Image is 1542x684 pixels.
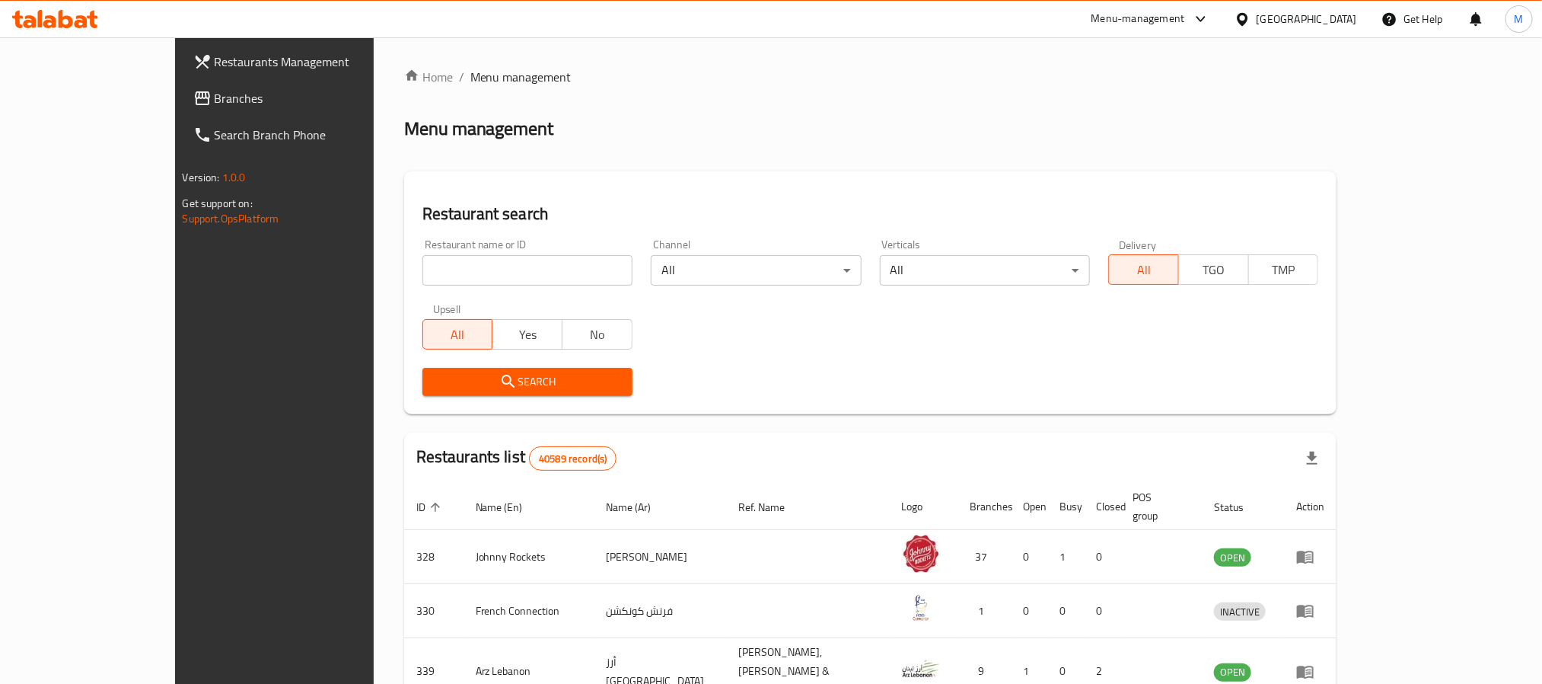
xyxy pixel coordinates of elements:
[1048,530,1085,584] td: 1
[1214,603,1266,621] span: INACTIVE
[530,452,616,466] span: 40589 record(s)
[1515,11,1524,27] span: M
[181,80,432,117] a: Branches
[499,324,556,346] span: Yes
[416,446,617,471] h2: Restaurants list
[470,68,572,86] span: Menu management
[429,324,487,346] span: All
[1248,254,1319,285] button: TMP
[902,589,940,627] img: French Connection
[1255,259,1313,281] span: TMP
[183,168,220,187] span: Version:
[422,368,632,396] button: Search
[459,68,464,86] li: /
[1214,602,1266,621] div: INACTIVE
[435,372,620,392] span: Search
[1214,498,1263,516] span: Status
[1012,530,1048,584] td: 0
[422,319,493,350] button: All
[422,255,632,286] input: Search for restaurant name or ID..
[215,89,420,107] span: Branches
[181,117,432,153] a: Search Branch Phone
[476,498,543,516] span: Name (En)
[464,530,594,584] td: Johnny Rockets
[1257,11,1357,27] div: [GEOGRAPHIC_DATA]
[404,117,554,141] h2: Menu management
[1119,239,1157,250] label: Delivery
[1214,549,1251,567] span: OPEN
[890,484,958,530] th: Logo
[1284,484,1337,530] th: Action
[222,168,246,187] span: 1.0.0
[183,193,253,213] span: Get support on:
[215,53,420,71] span: Restaurants Management
[422,203,1319,225] h2: Restaurant search
[1115,259,1173,281] span: All
[1085,584,1121,638] td: 0
[1178,254,1249,285] button: TGO
[1185,259,1243,281] span: TGO
[594,530,726,584] td: [PERSON_NAME]
[1296,663,1324,681] div: Menu
[1012,584,1048,638] td: 0
[1294,440,1330,477] div: Export file
[1048,484,1085,530] th: Busy
[1048,584,1085,638] td: 0
[1296,602,1324,620] div: Menu
[215,126,420,144] span: Search Branch Phone
[606,498,671,516] span: Name (Ar)
[1108,254,1179,285] button: All
[404,584,464,638] td: 330
[1085,530,1121,584] td: 0
[181,43,432,80] a: Restaurants Management
[902,535,940,573] img: Johnny Rockets
[1296,548,1324,566] div: Menu
[1214,548,1251,567] div: OPEN
[958,584,1012,638] td: 1
[1085,484,1121,530] th: Closed
[1133,488,1184,525] span: POS group
[958,530,1012,584] td: 37
[1214,663,1251,681] span: OPEN
[404,68,1337,86] nav: breadcrumb
[1091,10,1185,28] div: Menu-management
[880,255,1090,286] div: All
[529,446,616,471] div: Total records count
[562,319,632,350] button: No
[404,530,464,584] td: 328
[958,484,1012,530] th: Branches
[492,319,562,350] button: Yes
[433,304,461,315] label: Upsell
[594,584,726,638] td: فرنش كونكشن
[464,584,594,638] td: French Connection
[651,255,861,286] div: All
[569,324,626,346] span: No
[738,498,804,516] span: Ref. Name
[416,498,445,516] span: ID
[1012,484,1048,530] th: Open
[183,209,279,229] a: Support.OpsPlatform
